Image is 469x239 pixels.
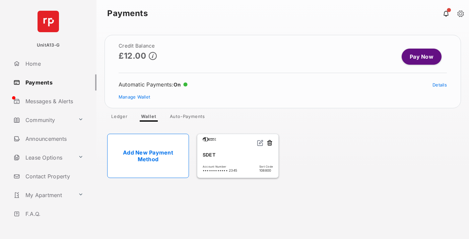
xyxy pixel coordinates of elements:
[136,114,162,122] a: Wallet
[38,11,59,32] img: svg+xml;base64,PHN2ZyB4bWxucz0iaHR0cDovL3d3dy53My5vcmcvMjAwMC9zdmciIHdpZHRoPSI2NCIgaGVpZ2h0PSI2NC...
[11,112,75,128] a: Community
[257,139,264,146] img: svg+xml;base64,PHN2ZyB2aWV3Qm94PSIwIDAgMjQgMjQiIHdpZHRoPSIxNiIgaGVpZ2h0PSIxNiIgZmlsbD0ibm9uZSIgeG...
[119,94,150,100] a: Manage Wallet
[11,168,96,184] a: Contact Property
[119,81,188,88] div: Automatic Payments :
[203,165,237,168] span: Account Number
[11,206,96,222] a: F.A.Q.
[37,42,60,49] p: UnitA13-G
[203,168,237,172] span: •••••••••••• 2345
[203,149,273,160] div: SDET
[106,114,133,122] a: Ledger
[432,82,447,87] a: Details
[259,165,273,168] span: Sort Code
[119,43,157,49] h2: Credit Balance
[107,134,189,178] a: Add New Payment Method
[164,114,210,122] a: Auto-Payments
[11,56,96,72] a: Home
[11,93,96,109] a: Messages & Alerts
[174,81,181,88] span: On
[11,187,75,203] a: My Apartment
[11,131,96,147] a: Announcements
[119,51,146,60] p: £12.00
[107,9,148,17] strong: Payments
[11,74,96,91] a: Payments
[11,150,75,166] a: Lease Options
[259,168,273,172] span: 108800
